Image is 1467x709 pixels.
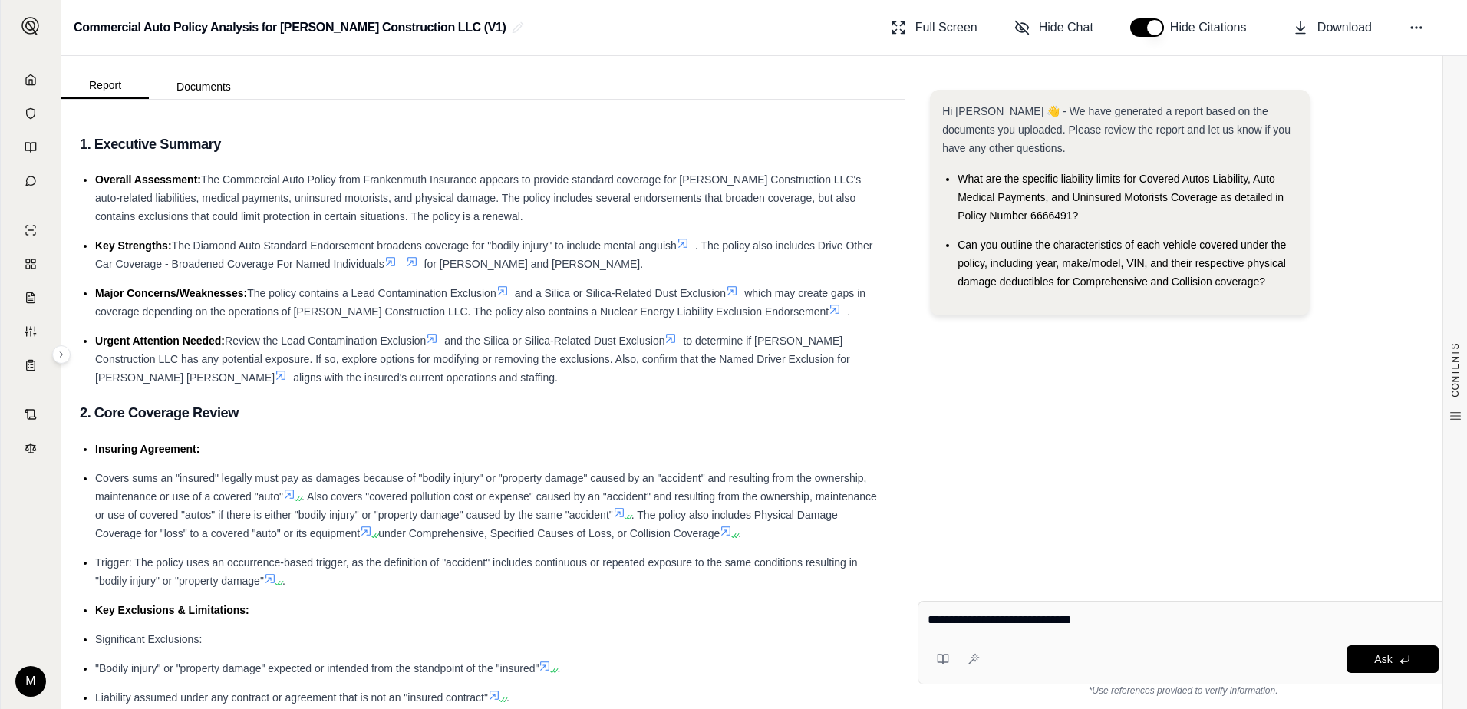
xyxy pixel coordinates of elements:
[61,73,149,99] button: Report
[1170,18,1256,37] span: Hide Citations
[282,575,285,587] span: .
[10,316,51,347] a: Custom Report
[95,691,488,704] span: Liability assumed under any contract or agreement that is not an "insured contract"
[10,433,51,463] a: Legal Search Engine
[424,258,644,270] span: for [PERSON_NAME] and [PERSON_NAME].
[95,604,249,616] span: Key Exclusions & Limitations:
[293,371,558,384] span: aligns with the insured's current operations and staffing.
[10,98,51,129] a: Documents Vault
[149,74,259,99] button: Documents
[738,527,741,539] span: .
[95,335,225,347] span: Urgent Attention Needed:
[225,335,426,347] span: Review the Lead Contamination Exclusion
[95,173,861,223] span: The Commercial Auto Policy from Frankenmuth Insurance appears to provide standard coverage for [P...
[1347,645,1439,673] button: Ask
[95,335,850,384] span: to determine if [PERSON_NAME] Construction LLC has any potential exposure. If so, explore options...
[885,12,984,43] button: Full Screen
[1374,653,1392,665] span: Ask
[172,239,677,252] span: The Diamond Auto Standard Endorsement broadens coverage for "bodily injury" to include mental ang...
[10,215,51,246] a: Single Policy
[1287,12,1378,43] button: Download
[1039,18,1093,37] span: Hide Chat
[80,130,886,158] h3: 1. Executive Summary
[958,239,1286,288] span: Can you outline the characteristics of each vehicle covered under the policy, including year, mak...
[95,173,201,186] span: Overall Assessment:
[444,335,664,347] span: and the Silica or Silica-Related Dust Exclusion
[10,249,51,279] a: Policy Comparisons
[958,173,1284,222] span: What are the specific liability limits for Covered Autos Liability, Auto Medical Payments, and Un...
[10,282,51,313] a: Claim Coverage
[10,350,51,381] a: Coverage Table
[10,166,51,196] a: Chat
[95,239,172,252] span: Key Strengths:
[247,287,496,299] span: The policy contains a Lead Contamination Exclusion
[506,691,509,704] span: .
[1317,18,1372,37] span: Download
[915,18,977,37] span: Full Screen
[95,633,202,645] span: Significant Exclusions:
[10,399,51,430] a: Contract Analysis
[942,105,1291,154] span: Hi [PERSON_NAME] 👋 - We have generated a report based on the documents you uploaded. Please revie...
[95,287,247,299] span: Major Concerns/Weaknesses:
[95,472,867,503] span: Covers sums an "insured" legally must pay as damages because of "bodily injury" or "property dama...
[10,132,51,163] a: Prompt Library
[95,490,877,521] span: . Also covers "covered pollution cost or expense" caused by an "accident" and resulting from the ...
[918,684,1449,697] div: *Use references provided to verify information.
[95,662,539,674] span: "Bodily injury" or "property damage" expected or intended from the standpoint of the "insured"
[15,11,46,41] button: Expand sidebar
[515,287,726,299] span: and a Silica or Silica-Related Dust Exclusion
[80,399,886,427] h3: 2. Core Coverage Review
[378,527,720,539] span: under Comprehensive, Specified Causes of Loss, or Collision Coverage
[52,345,71,364] button: Expand sidebar
[847,305,850,318] span: .
[95,509,838,539] span: . The policy also includes Physical Damage Coverage for "loss" to a covered "auto" or its equipment
[21,17,40,35] img: Expand sidebar
[1008,12,1099,43] button: Hide Chat
[15,666,46,697] div: M
[557,662,560,674] span: .
[95,443,199,455] span: Insuring Agreement:
[95,556,858,587] span: Trigger: The policy uses an occurrence-based trigger, as the definition of "accident" includes co...
[10,64,51,95] a: Home
[1449,343,1462,397] span: CONTENTS
[74,14,506,41] h2: Commercial Auto Policy Analysis for [PERSON_NAME] Construction LLC (V1)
